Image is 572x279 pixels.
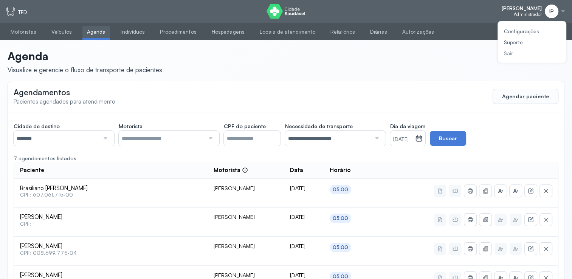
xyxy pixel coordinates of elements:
[119,123,143,130] span: Motorista
[214,243,278,250] div: [PERSON_NAME]
[493,89,558,104] button: Agendar paciente
[514,12,542,17] span: Administrador
[14,87,70,97] span: Agendamentos
[290,243,317,250] div: [DATE]
[214,185,278,192] div: [PERSON_NAME]
[214,214,278,220] div: [PERSON_NAME]
[20,272,202,279] span: [PERSON_NAME]
[502,5,542,12] span: [PERSON_NAME]
[20,221,202,227] span: CPF:
[330,167,351,174] span: Horário
[290,214,317,220] div: [DATE]
[20,185,202,192] span: Brasiliano [PERSON_NAME]
[20,167,44,174] span: Paciente
[20,192,202,198] span: CPF: 607.061.715-00
[333,215,349,222] div: 05:00
[285,123,353,130] span: Necessidade de transporte
[290,185,317,192] div: [DATE]
[290,272,317,279] div: [DATE]
[20,243,202,250] span: [PERSON_NAME]
[8,66,162,74] div: Visualize e gerencie o fluxo de transporte de pacientes
[207,26,249,38] a: Hospedagens
[430,131,466,146] button: Buscar
[224,123,266,130] span: CPF do paciente
[20,250,202,256] span: CPF: 008.699.775-04
[20,214,202,221] span: [PERSON_NAME]
[290,167,303,174] span: Data
[214,167,248,174] div: Motorista
[82,26,110,38] a: Agenda
[504,39,539,46] div: Suporte
[549,8,554,15] span: IP
[326,26,360,38] a: Relatórios
[393,136,412,143] small: [DATE]
[47,26,76,38] a: Veículos
[14,155,558,162] div: 7 agendamentos listados
[155,26,201,38] a: Procedimentos
[14,98,115,105] span: Pacientes agendados para atendimento
[333,244,349,251] div: 05:00
[398,26,439,38] a: Autorizações
[6,26,41,38] a: Motoristas
[267,4,305,19] img: logo do Cidade Saudável
[333,186,349,193] div: 05:00
[8,49,162,63] p: Agenda
[18,9,27,15] p: TFD
[14,123,60,130] span: Cidade de destino
[116,26,149,38] a: Indivíduos
[214,272,278,279] div: [PERSON_NAME]
[504,50,539,57] div: Sair
[390,123,425,130] span: Dia da viagem
[504,28,539,35] div: Configurações
[255,26,320,38] a: Locais de atendimento
[6,7,15,16] img: tfd.svg
[366,26,392,38] a: Diárias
